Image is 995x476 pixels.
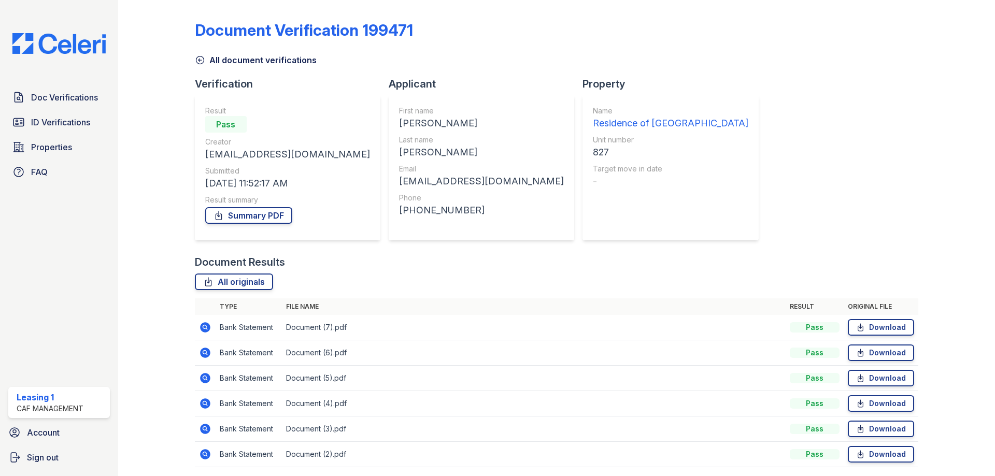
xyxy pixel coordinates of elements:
td: Bank Statement [216,366,282,391]
td: Document (2).pdf [282,442,786,467]
a: Account [4,422,114,443]
a: Download [848,421,914,437]
div: Residence of [GEOGRAPHIC_DATA] [593,116,748,131]
span: Properties [31,141,72,153]
div: Phone [399,193,564,203]
span: ID Verifications [31,116,90,128]
a: Doc Verifications [8,87,110,108]
th: File name [282,298,786,315]
th: Type [216,298,282,315]
div: Unit number [593,135,748,145]
div: Submitted [205,166,370,176]
a: All originals [195,273,273,290]
td: Document (4).pdf [282,391,786,416]
div: Verification [195,77,389,91]
th: Result [786,298,844,315]
div: Pass [790,348,840,358]
th: Original file [844,298,918,315]
a: FAQ [8,162,110,182]
div: Last name [399,135,564,145]
div: Target move in date [593,164,748,174]
div: CAF Management [17,403,83,414]
div: Email [399,164,564,174]
span: Doc Verifications [31,91,98,104]
img: CE_Logo_Blue-a8612792a0a2168367f1c8372b55b34899dd931a85d93a1a3d3e32e68fde9ad4.png [4,33,114,54]
div: [DATE] 11:52:17 AM [205,176,370,191]
div: First name [399,106,564,116]
div: Result summary [205,195,370,205]
div: Pass [790,424,840,434]
td: Bank Statement [216,416,282,442]
div: Creator [205,137,370,147]
div: Pass [790,449,840,459]
td: Document (5).pdf [282,366,786,391]
a: Download [848,319,914,336]
div: [PERSON_NAME] [399,145,564,160]
span: Account [27,426,60,439]
a: Download [848,344,914,361]
a: Summary PDF [205,207,292,224]
a: Sign out [4,447,114,468]
div: Result [205,106,370,116]
a: ID Verifications [8,112,110,133]
td: Document (7).pdf [282,315,786,340]
a: Download [848,395,914,412]
div: Applicant [389,77,582,91]
a: Download [848,370,914,386]
div: Pass [205,116,247,133]
td: Bank Statement [216,315,282,340]
a: Download [848,446,914,463]
div: - [593,174,748,189]
a: All document verifications [195,54,317,66]
td: Bank Statement [216,442,282,467]
div: [EMAIL_ADDRESS][DOMAIN_NAME] [205,147,370,162]
div: Leasing 1 [17,391,83,403]
div: Name [593,106,748,116]
div: Pass [790,398,840,409]
div: 827 [593,145,748,160]
span: FAQ [31,166,48,178]
div: Pass [790,373,840,383]
td: Bank Statement [216,340,282,366]
a: Name Residence of [GEOGRAPHIC_DATA] [593,106,748,131]
span: Sign out [27,451,59,464]
div: [PERSON_NAME] [399,116,564,131]
td: Bank Statement [216,391,282,416]
a: Properties [8,137,110,157]
div: Pass [790,322,840,333]
div: Property [582,77,767,91]
div: Document Verification 199471 [195,21,413,39]
td: Document (3).pdf [282,416,786,442]
div: [PHONE_NUMBER] [399,203,564,218]
div: [EMAIL_ADDRESS][DOMAIN_NAME] [399,174,564,189]
td: Document (6).pdf [282,340,786,366]
div: Document Results [195,255,285,269]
